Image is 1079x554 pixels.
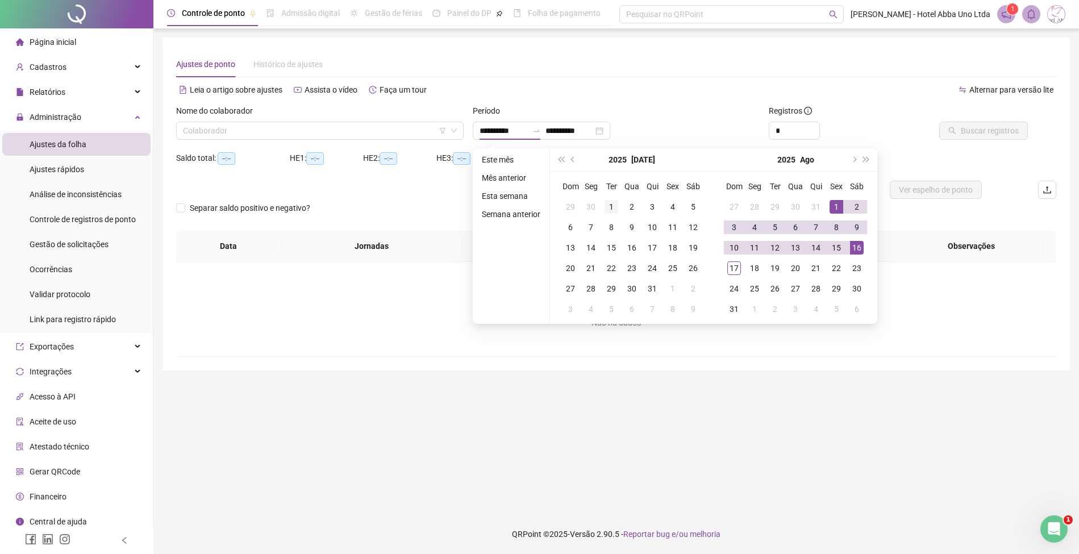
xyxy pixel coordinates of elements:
span: Histórico de ajustes [253,60,323,69]
span: user-add [16,63,24,71]
span: Separar saldo positivo e negativo? [185,202,315,214]
td: 2025-08-09 [847,217,867,238]
div: 4 [584,302,598,316]
div: 11 [666,220,680,234]
div: 29 [768,200,782,214]
td: 2025-08-15 [826,238,847,258]
span: Controle de ponto [182,9,245,18]
li: Semana anterior [477,207,545,221]
td: 2025-08-06 [785,217,806,238]
td: 2025-07-23 [622,258,642,278]
div: 1 [605,200,618,214]
span: qrcode [16,468,24,476]
span: Aceite de uso [30,417,76,426]
div: 4 [666,200,680,214]
div: 18 [748,261,761,275]
td: 2025-07-06 [560,217,581,238]
span: Central de ajuda [30,517,87,526]
div: 21 [809,261,823,275]
span: Ajustes de ponto [176,60,235,69]
td: 2025-08-02 [683,278,703,299]
span: Admissão digital [281,9,340,18]
td: 2025-08-09 [683,299,703,319]
span: left [120,536,128,544]
td: 2025-07-15 [601,238,622,258]
div: 26 [768,282,782,295]
div: 22 [605,261,618,275]
li: Mês anterior [477,171,545,185]
img: 36294 [1048,6,1065,23]
div: 25 [748,282,761,295]
button: next-year [847,148,860,171]
span: info-circle [16,518,24,526]
button: Ver espelho de ponto [890,181,982,199]
div: 20 [564,261,577,275]
span: youtube [294,86,302,94]
li: Esta semana [477,189,545,203]
div: 27 [727,200,741,214]
div: 12 [768,241,782,255]
span: bell [1026,9,1036,19]
div: 5 [830,302,843,316]
div: 24 [645,261,659,275]
td: 2025-07-19 [683,238,703,258]
div: 22 [830,261,843,275]
div: 26 [686,261,700,275]
div: 10 [645,220,659,234]
td: 2025-08-10 [724,238,744,258]
td: 2025-08-18 [744,258,765,278]
td: 2025-07-30 [785,197,806,217]
span: book [513,9,521,17]
span: file-text [179,86,187,94]
div: 20 [789,261,802,275]
span: history [369,86,377,94]
td: 2025-09-03 [785,299,806,319]
button: prev-year [567,148,580,171]
span: --:-- [306,152,324,165]
td: 2025-08-11 [744,238,765,258]
span: linkedin [42,534,53,545]
td: 2025-07-09 [622,217,642,238]
div: 6 [850,302,864,316]
td: 2025-07-28 [744,197,765,217]
th: Seg [581,176,601,197]
td: 2025-08-08 [826,217,847,238]
span: pushpin [496,10,503,17]
span: Página inicial [30,38,76,47]
td: 2025-07-29 [765,197,785,217]
td: 2025-08-07 [806,217,826,238]
label: Nome do colaborador [176,105,260,117]
span: Exportações [30,342,74,351]
span: Leia o artigo sobre ajustes [190,85,282,94]
span: export [16,343,24,351]
td: 2025-08-16 [847,238,867,258]
div: 1 [666,282,680,295]
td: 2025-07-05 [683,197,703,217]
div: 2 [686,282,700,295]
td: 2025-08-28 [806,278,826,299]
span: Folha de pagamento [528,9,601,18]
th: Seg [744,176,765,197]
div: 2 [850,200,864,214]
div: 10 [727,241,741,255]
td: 2025-07-04 [663,197,683,217]
div: 14 [584,241,598,255]
td: 2025-09-01 [744,299,765,319]
td: 2025-08-14 [806,238,826,258]
span: 1 [1064,515,1073,524]
sup: 1 [1007,3,1018,15]
div: 2 [768,302,782,316]
td: 2025-07-13 [560,238,581,258]
span: Faça um tour [380,85,427,94]
span: notification [1001,9,1011,19]
td: 2025-08-01 [826,197,847,217]
li: Este mês [477,153,545,166]
td: 2025-07-24 [642,258,663,278]
div: 23 [850,261,864,275]
div: 28 [584,282,598,295]
td: 2025-08-13 [785,238,806,258]
button: Buscar registros [939,122,1028,140]
td: 2025-07-31 [642,278,663,299]
td: 2025-07-21 [581,258,601,278]
div: 31 [645,282,659,295]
